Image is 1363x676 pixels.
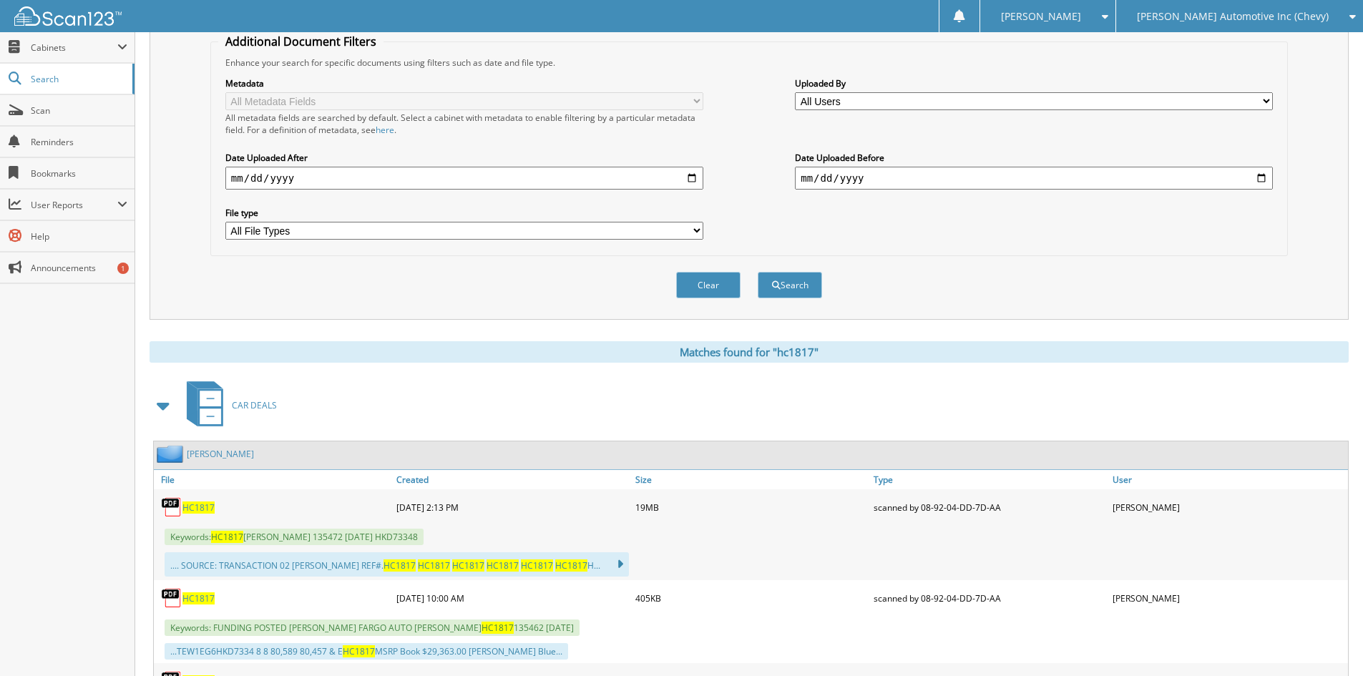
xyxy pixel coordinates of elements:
[676,272,741,298] button: Clear
[225,207,703,219] label: File type
[1137,12,1329,21] span: [PERSON_NAME] Automotive Inc (Chevy)
[225,77,703,89] label: Metadata
[452,559,484,572] span: HC1817
[225,167,703,190] input: start
[31,199,117,211] span: User Reports
[1001,12,1081,21] span: [PERSON_NAME]
[555,559,587,572] span: HC1817
[218,34,384,49] legend: Additional Document Filters
[632,493,871,521] div: 19MB
[31,230,127,243] span: Help
[31,104,127,117] span: Scan
[632,470,871,489] a: Size
[182,592,215,604] a: HC1817
[795,167,1273,190] input: end
[482,622,514,634] span: HC1817
[14,6,122,26] img: scan123-logo-white.svg
[795,152,1273,164] label: Date Uploaded Before
[1109,470,1348,489] a: User
[154,470,393,489] a: File
[211,531,243,543] span: HC1817
[1109,493,1348,521] div: [PERSON_NAME]
[161,496,182,518] img: PDF.png
[418,559,450,572] span: HC1817
[157,445,187,463] img: folder2.png
[165,529,424,545] span: Keywords: [PERSON_NAME] 135472 [DATE] HKD73348
[393,493,632,521] div: [DATE] 2:13 PM
[393,470,632,489] a: Created
[870,584,1109,612] div: scanned by 08-92-04-DD-7D-AA
[225,112,703,136] div: All metadata fields are searched by default. Select a cabinet with metadata to enable filtering b...
[487,559,519,572] span: HC1817
[31,262,127,274] span: Announcements
[343,645,375,657] span: HC1817
[218,57,1280,69] div: Enhance your search for specific documents using filters such as date and file type.
[1109,584,1348,612] div: [PERSON_NAME]
[521,559,553,572] span: HC1817
[165,552,629,577] div: .... SOURCE: TRANSACTION 02 [PERSON_NAME] REF#. H...
[161,587,182,609] img: PDF.png
[870,470,1109,489] a: Type
[758,272,822,298] button: Search
[384,559,416,572] span: HC1817
[870,493,1109,521] div: scanned by 08-92-04-DD-7D-AA
[150,341,1349,363] div: Matches found for "hc1817"
[182,501,215,514] a: HC1817
[117,263,129,274] div: 1
[632,584,871,612] div: 405KB
[31,167,127,180] span: Bookmarks
[165,619,580,636] span: Keywords: FUNDING POSTED [PERSON_NAME] FARGO AUTO [PERSON_NAME] 135462 [DATE]
[393,584,632,612] div: [DATE] 10:00 AM
[31,73,125,85] span: Search
[795,77,1273,89] label: Uploaded By
[31,41,117,54] span: Cabinets
[376,124,394,136] a: here
[178,377,277,433] a: CAR DEALS
[225,152,703,164] label: Date Uploaded After
[187,448,254,460] a: [PERSON_NAME]
[232,399,277,411] span: CAR DEALS
[165,643,568,660] div: ...TEW1EG6HKD7334 8 8 80,589 80,457 & E MSRP Book $29,363.00 [PERSON_NAME] Blue...
[31,136,127,148] span: Reminders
